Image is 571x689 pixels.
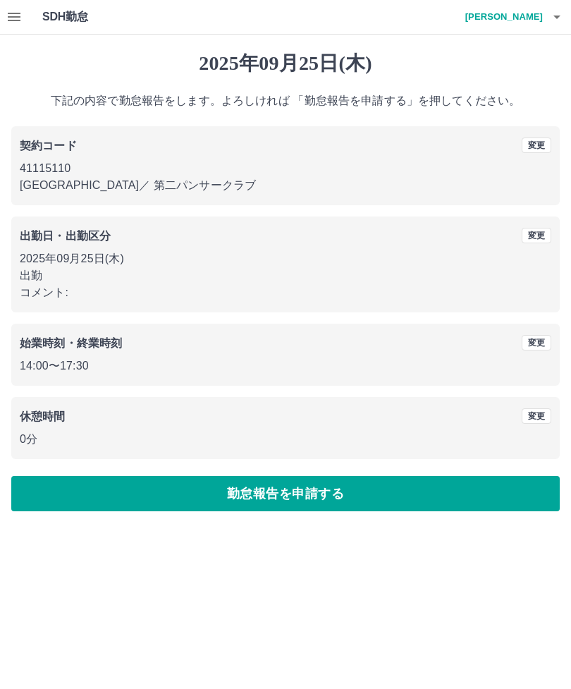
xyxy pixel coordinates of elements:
b: 出勤日・出勤区分 [20,230,111,242]
p: 41115110 [20,160,551,177]
b: 契約コード [20,140,77,152]
h1: 2025年09月25日(木) [11,51,560,75]
p: コメント: [20,284,551,301]
p: 0分 [20,431,551,448]
p: 下記の内容で勤怠報告をします。よろしければ 「勤怠報告を申請する」を押してください。 [11,92,560,109]
b: 休憩時間 [20,410,66,422]
p: [GEOGRAPHIC_DATA] ／ 第二パンサークラブ [20,177,551,194]
b: 始業時刻・終業時刻 [20,337,122,349]
button: 変更 [522,335,551,350]
button: 変更 [522,138,551,153]
p: 2025年09月25日(木) [20,250,551,267]
button: 変更 [522,408,551,424]
p: 出勤 [20,267,551,284]
p: 14:00 〜 17:30 [20,358,551,374]
button: 勤怠報告を申請する [11,476,560,511]
button: 変更 [522,228,551,243]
